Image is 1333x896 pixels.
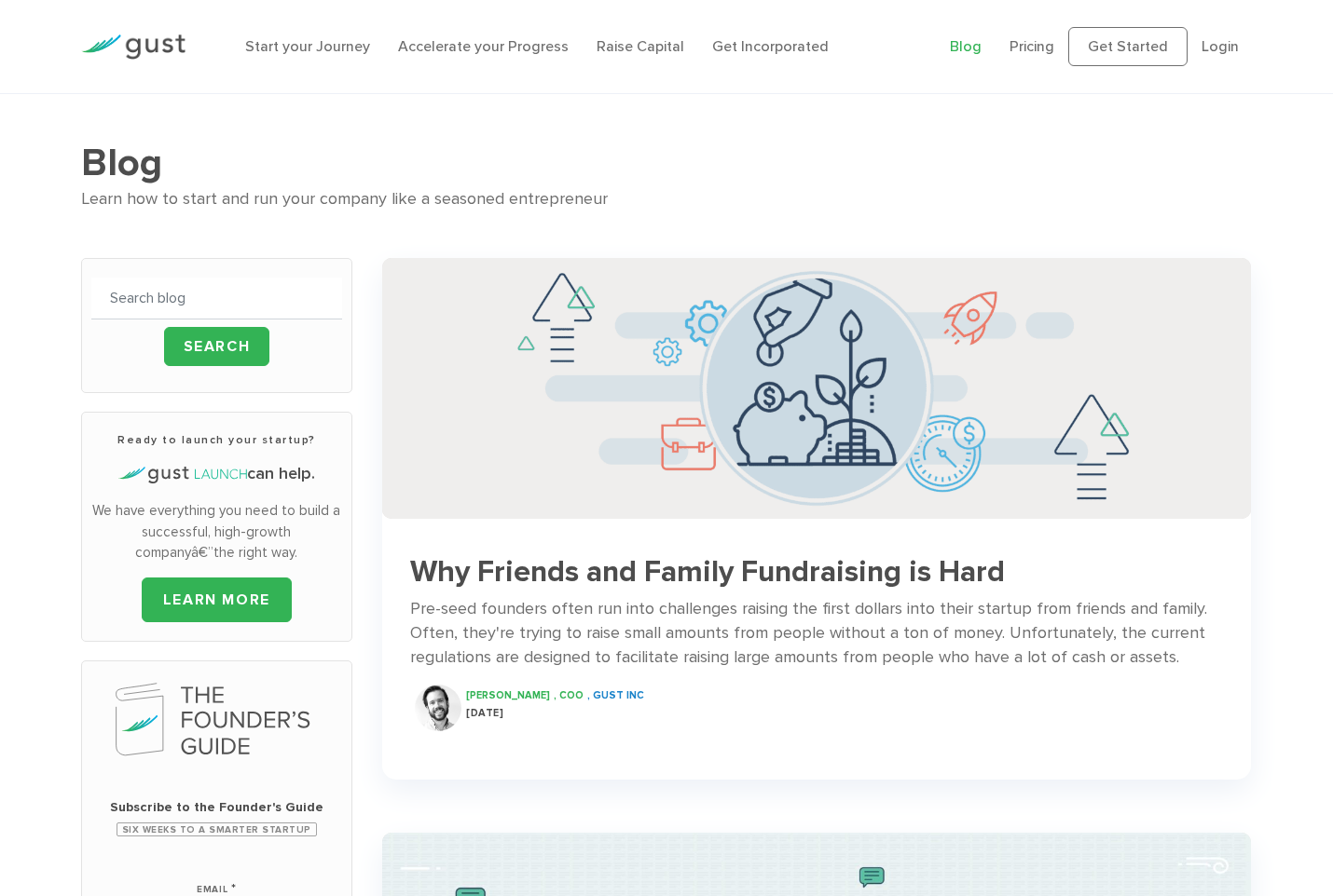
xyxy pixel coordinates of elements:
[382,258,1250,750] a: Successful Startup Founders Invest In Their Own Ventures 0742d64fd6a698c3cfa409e71c3cc4e5620a7e72...
[1010,37,1054,55] a: Pricing
[1202,37,1239,55] a: Login
[415,685,461,731] img: Ryan Nash
[597,37,684,55] a: Raise Capital
[91,798,343,817] span: Subscribe to the Founder's Guide
[1068,27,1188,66] a: Get Started
[91,431,343,448] h3: Ready to launch your startup?
[81,34,186,60] img: Gust Logo
[91,278,343,319] input: Search blog
[91,462,343,486] h4: can help.
[164,327,270,366] input: Search
[142,577,292,622] a: LEARN MORE
[587,689,644,701] span: , Gust INC
[466,707,503,719] span: [DATE]
[410,597,1222,670] div: Pre-seed founders often run into challenges raising the first dollars into their startup from fri...
[466,689,550,701] span: [PERSON_NAME]
[245,37,370,55] a: Start your Journey
[117,822,317,836] span: Six Weeks to a Smarter Startup
[81,140,1253,186] h1: Blog
[712,37,829,55] a: Get Incorporated
[950,37,982,55] a: Blog
[91,500,343,563] p: We have everything you need to build a successful, high-growth companyâ€”the right way.
[410,556,1222,589] h3: Why Friends and Family Fundraising is Hard
[398,37,569,55] a: Accelerate your Progress
[382,258,1250,518] img: Successful Startup Founders Invest In Their Own Ventures 0742d64fd6a698c3cfa409e71c3cc4e5620a7e72...
[81,186,1253,213] div: Learn how to start and run your company like a seasoned entrepreneur
[554,689,584,701] span: , COO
